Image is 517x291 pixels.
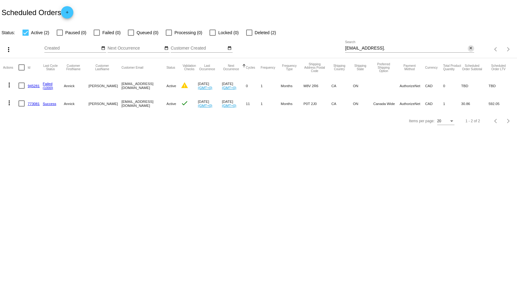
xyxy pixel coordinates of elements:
mat-cell: TBD [461,77,489,95]
a: 773081 [28,102,40,106]
button: Change sorting for Cycles [246,66,255,69]
mat-icon: date_range [164,46,169,51]
button: Change sorting for LifetimeValue [489,64,508,71]
button: Change sorting for CustomerEmail [121,66,143,69]
mat-cell: AuthorizeNet [400,77,425,95]
mat-cell: 30.86 [461,95,489,112]
span: Processing (0) [174,29,202,36]
button: Change sorting for Subtotal [461,64,483,71]
mat-cell: 0 [443,77,461,95]
mat-header-cell: Actions [3,58,18,77]
button: Change sorting for FrequencyType [281,64,298,71]
span: Active [166,84,176,88]
input: Customer Created [171,46,226,51]
mat-cell: CAD [425,95,443,112]
mat-cell: TBD [489,77,514,95]
a: 945281 [28,84,40,88]
button: Clear [468,45,474,52]
mat-cell: [PERSON_NAME] [88,95,121,112]
mat-cell: 1 [261,77,281,95]
button: Change sorting for Status [166,66,175,69]
mat-header-cell: Total Product Quantity [443,58,461,77]
span: Status: [2,30,15,35]
mat-cell: AuthorizeNet [400,95,425,112]
button: Previous page [490,115,502,127]
mat-icon: date_range [227,46,232,51]
mat-icon: date_range [101,46,105,51]
mat-cell: 11 [246,95,261,112]
mat-cell: P0T 2J0 [303,95,331,112]
button: Change sorting for CustomerLastName [88,64,116,71]
button: Change sorting for NextOccurrenceUtc [222,64,240,71]
button: Change sorting for Frequency [261,66,275,69]
mat-cell: [EMAIL_ADDRESS][DOMAIN_NAME] [121,77,166,95]
mat-cell: ON [353,95,373,112]
h2: Scheduled Orders [2,6,73,18]
mat-icon: close [469,46,473,51]
mat-cell: [PERSON_NAME] [88,77,121,95]
button: Change sorting for PaymentMethod.Type [400,64,420,71]
mat-cell: [EMAIL_ADDRESS][DOMAIN_NAME] [121,95,166,112]
mat-cell: ON [353,77,373,95]
input: Next Occurrence [108,46,163,51]
button: Next page [502,43,515,55]
div: Items per page: [409,119,434,123]
mat-cell: [DATE] [198,95,222,112]
mat-cell: CAD [425,77,443,95]
div: 1 - 2 of 2 [466,119,480,123]
a: Failed [43,82,53,86]
mat-icon: more_vert [5,46,12,53]
span: Locked (0) [218,29,238,36]
a: (GMT+0) [222,86,236,90]
mat-cell: M8V 2R6 [303,77,331,95]
span: Failed (0) [102,29,120,36]
button: Change sorting for ShippingCountry [331,64,347,71]
mat-cell: 0 [246,77,261,95]
button: Change sorting for PreferredShippingOption [373,63,394,73]
mat-cell: 592.05 [489,95,514,112]
mat-cell: 1 [261,95,281,112]
mat-cell: Months [281,77,303,95]
mat-icon: warning [181,82,188,89]
mat-cell: [DATE] [222,95,246,112]
mat-icon: add [63,10,71,18]
span: 20 [437,119,441,123]
span: Queued (0) [136,29,158,36]
button: Change sorting for CurrencyIso [425,66,438,69]
a: (1000) [43,86,53,90]
button: Change sorting for LastOccurrenceUtc [198,64,216,71]
mat-icon: more_vert [6,99,13,107]
mat-cell: [DATE] [222,77,246,95]
button: Change sorting for ShippingPostcode [303,63,326,73]
mat-icon: check [181,99,188,107]
mat-cell: Months [281,95,303,112]
mat-cell: 1 [443,95,461,112]
span: Paused (0) [65,29,86,36]
a: (GMT+0) [198,103,212,107]
mat-cell: Canada Wide [373,95,399,112]
button: Change sorting for CustomerFirstName [64,64,83,71]
button: Next page [502,115,515,127]
span: Active [166,102,176,106]
span: Active (2) [31,29,49,36]
mat-cell: CA [331,95,353,112]
button: Change sorting for LastProcessingCycleId [43,64,58,71]
mat-cell: Annick [64,77,88,95]
button: Change sorting for ShippingState [353,64,368,71]
a: (GMT+0) [222,103,236,107]
span: Deleted (2) [255,29,276,36]
mat-icon: more_vert [6,81,13,89]
mat-cell: Annick [64,95,88,112]
input: Created [44,46,100,51]
a: (GMT+0) [198,86,212,90]
button: Change sorting for Id [28,66,30,69]
mat-header-cell: Validation Checks [181,58,198,77]
button: Previous page [490,43,502,55]
mat-cell: CA [331,77,353,95]
mat-select: Items per page: [437,119,454,123]
input: Search [345,46,467,51]
a: Success [43,102,56,106]
mat-cell: [DATE] [198,77,222,95]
